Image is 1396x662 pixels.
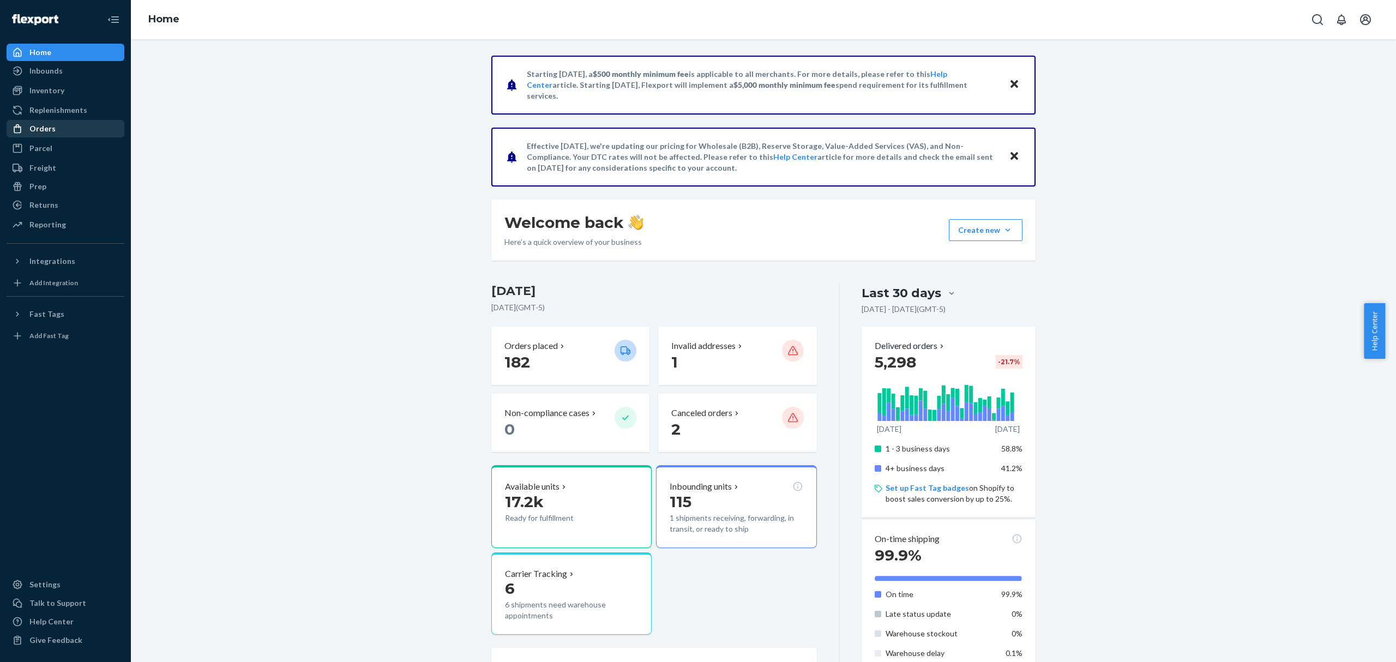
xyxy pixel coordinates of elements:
[7,62,124,80] a: Inbounds
[491,302,817,313] p: [DATE] ( GMT-5 )
[1012,609,1022,618] span: 0%
[7,101,124,119] a: Replenishments
[670,492,691,511] span: 115
[504,213,643,232] h1: Welcome back
[7,216,124,233] a: Reporting
[862,285,941,302] div: Last 30 days
[1307,9,1328,31] button: Open Search Box
[505,513,606,523] p: Ready for fulfillment
[658,327,816,385] button: Invalid addresses 1
[886,609,993,619] p: Late status update
[886,443,993,454] p: 1 - 3 business days
[1012,629,1022,638] span: 0%
[7,252,124,270] button: Integrations
[671,340,736,352] p: Invalid addresses
[1001,589,1022,599] span: 99.9%
[7,159,124,177] a: Freight
[628,215,643,230] img: hand-wave emoji
[527,69,998,101] p: Starting [DATE], a is applicable to all merchants. For more details, please refer to this article...
[670,513,803,534] p: 1 shipments receiving, forwarding, in transit, or ready to ship
[886,589,993,600] p: On time
[656,465,816,548] button: Inbounding units1151 shipments receiving, forwarding, in transit, or ready to ship
[504,407,589,419] p: Non-compliance cases
[658,394,816,452] button: Canceled orders 2
[7,82,124,99] a: Inventory
[491,465,652,548] button: Available units17.2kReady for fulfillment
[886,463,993,474] p: 4+ business days
[504,237,643,248] p: Here’s a quick overview of your business
[7,631,124,649] button: Give Feedback
[1006,648,1022,658] span: 0.1%
[491,327,649,385] button: Orders placed 182
[505,480,559,493] p: Available units
[671,420,681,438] span: 2
[491,282,817,300] h3: [DATE]
[7,613,124,630] a: Help Center
[875,546,922,564] span: 99.9%
[29,331,69,340] div: Add Fast Tag
[505,568,567,580] p: Carrier Tracking
[862,304,946,315] p: [DATE] - [DATE] ( GMT-5 )
[29,200,58,210] div: Returns
[29,65,63,76] div: Inbounds
[504,353,530,371] span: 182
[7,594,124,612] a: Talk to Support
[671,407,732,419] p: Canceled orders
[12,14,58,25] img: Flexport logo
[505,579,515,598] span: 6
[1001,444,1022,453] span: 58.8%
[29,635,82,646] div: Give Feedback
[29,598,86,609] div: Talk to Support
[7,305,124,323] button: Fast Tags
[505,492,544,511] span: 17.2k
[7,196,124,214] a: Returns
[103,9,124,31] button: Close Navigation
[7,576,124,593] a: Settings
[140,4,188,35] ol: breadcrumbs
[29,143,52,154] div: Parcel
[491,394,649,452] button: Non-compliance cases 0
[29,616,74,627] div: Help Center
[671,353,678,371] span: 1
[886,483,969,492] a: Set up Fast Tag badges
[527,141,998,173] p: Effective [DATE], we're updating our pricing for Wholesale (B2B), Reserve Storage, Value-Added Se...
[7,44,124,61] a: Home
[29,579,61,590] div: Settings
[877,424,901,435] p: [DATE]
[7,140,124,157] a: Parcel
[148,13,179,25] a: Home
[29,181,46,192] div: Prep
[29,163,56,173] div: Freight
[773,152,817,161] a: Help Center
[1007,149,1021,165] button: Close
[29,123,56,134] div: Orders
[733,80,835,89] span: $5,000 monthly minimum fee
[29,85,64,96] div: Inventory
[29,309,64,320] div: Fast Tags
[29,219,66,230] div: Reporting
[875,340,946,352] button: Delivered orders
[996,355,1022,369] div: -21.7 %
[491,552,652,635] button: Carrier Tracking66 shipments need warehouse appointments
[505,599,638,621] p: 6 shipments need warehouse appointments
[29,278,78,287] div: Add Integration
[886,648,993,659] p: Warehouse delay
[7,327,124,345] a: Add Fast Tag
[1331,9,1352,31] button: Open notifications
[875,533,940,545] p: On-time shipping
[949,219,1022,241] button: Create new
[995,424,1020,435] p: [DATE]
[1364,303,1385,359] button: Help Center
[29,105,87,116] div: Replenishments
[1001,464,1022,473] span: 41.2%
[7,178,124,195] a: Prep
[504,340,558,352] p: Orders placed
[875,353,916,371] span: 5,298
[886,483,1022,504] p: on Shopify to boost sales conversion by up to 25%.
[670,480,732,493] p: Inbounding units
[7,120,124,137] a: Orders
[7,274,124,292] a: Add Integration
[1007,77,1021,93] button: Close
